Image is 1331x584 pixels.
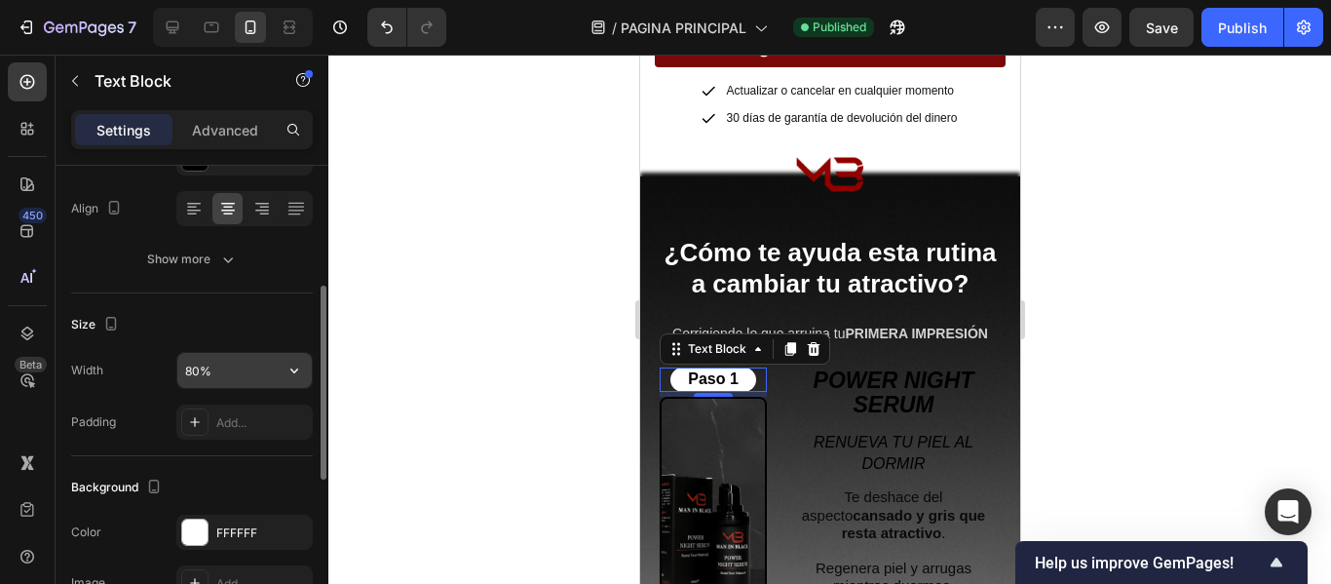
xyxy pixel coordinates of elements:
div: Text Block [44,286,110,303]
button: Publish [1201,8,1283,47]
p: Advanced [192,120,258,140]
span: PAGINA PRINCIPAL [621,18,746,38]
input: Auto [177,353,312,388]
div: Show more [147,250,238,269]
div: Background [71,475,166,501]
div: Padding [71,413,116,431]
p: 7 [128,16,136,39]
img: gempages_568998188862669804-bd832a37-399d-43fe-a6b1-9e0f2ec24c78.png [19,342,127,565]
button: Show more [71,242,313,277]
p: Settings [96,120,151,140]
div: Open Intercom Messenger [1265,488,1312,535]
span: Paso 1 [48,316,98,332]
div: Color [71,524,101,541]
button: Show survey - Help us improve GemPages! [1035,551,1288,574]
span: Help us improve GemPages! [1035,554,1265,572]
p: Text Block [95,69,260,93]
div: Align [71,196,126,222]
span: Published [813,19,866,36]
div: FFFFFF [216,525,308,542]
div: Width [71,362,103,379]
div: Beta [15,357,47,372]
span: Regenera piel y arrugas mientras duermes. [175,505,331,539]
div: Undo/Redo [367,8,446,47]
div: Publish [1218,18,1267,38]
button: Save [1129,8,1194,47]
div: Add... [216,414,308,432]
span: Save [1146,19,1178,36]
iframe: Design area [640,55,1020,584]
div: Size [71,312,123,338]
span: / [612,18,617,38]
div: 450 [19,208,47,223]
button: 7 [8,8,145,47]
